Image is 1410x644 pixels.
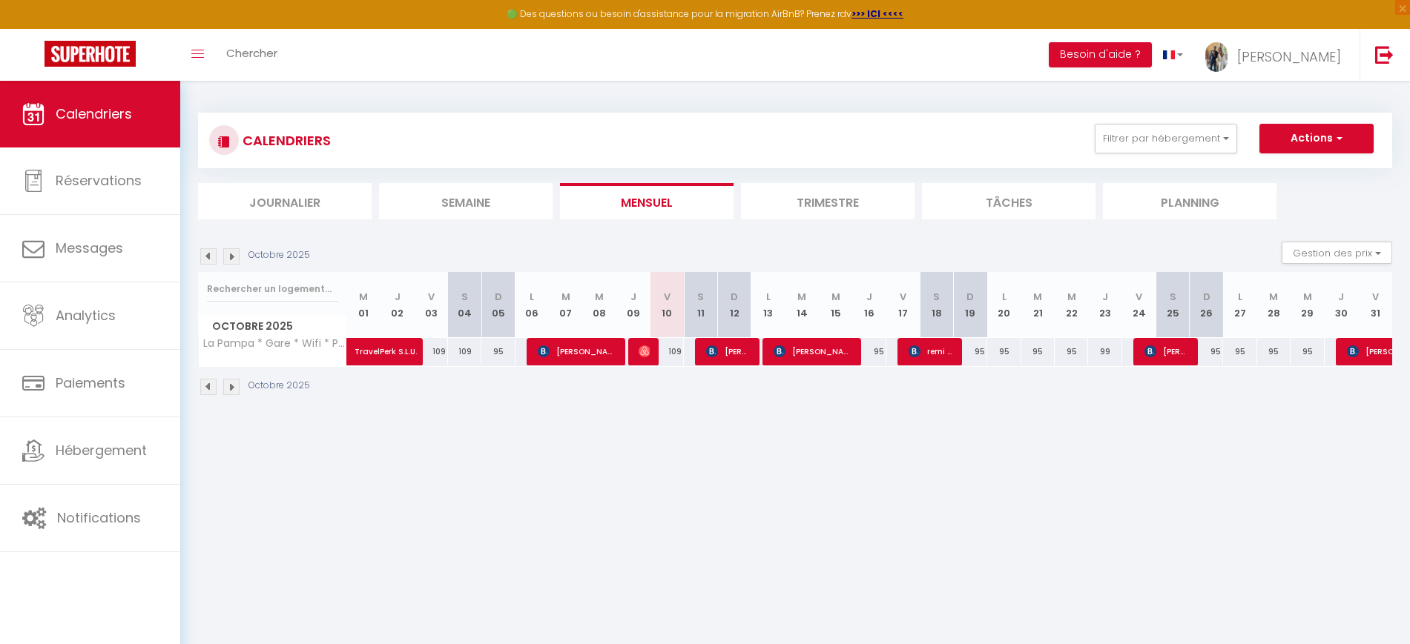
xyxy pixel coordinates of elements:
abbr: D [1203,290,1210,304]
input: Rechercher un logement... [207,276,338,302]
span: [PERSON_NAME] [1237,47,1341,66]
img: Super Booking [45,41,136,67]
abbr: M [1033,290,1042,304]
abbr: L [1002,290,1007,304]
abbr: M [561,290,570,304]
th: 26 [1190,272,1223,338]
th: 08 [583,272,616,338]
a: >>> ICI <<<< [851,7,903,20]
span: Messages [56,239,123,257]
abbr: J [866,290,872,304]
img: logout [1375,45,1394,64]
button: Filtrer par hébergement [1095,124,1237,153]
abbr: V [664,290,671,304]
th: 09 [616,272,650,338]
abbr: M [1303,290,1312,304]
th: 30 [1325,272,1358,338]
span: Hébergement [56,441,147,459]
span: La Pampa * Gare * Wifi * Parking * Dream Host [201,338,349,349]
th: 03 [414,272,447,338]
abbr: M [797,290,806,304]
abbr: L [1238,290,1242,304]
abbr: M [359,290,368,304]
th: 06 [515,272,549,338]
span: [PERSON_NAME] [1144,337,1189,365]
div: 95 [1291,338,1324,365]
span: Chercher [226,45,277,61]
th: 23 [1088,272,1121,338]
p: Octobre 2025 [248,379,310,393]
abbr: V [428,290,435,304]
li: Planning [1103,183,1276,219]
abbr: S [933,290,940,304]
abbr: V [900,290,906,304]
th: 12 [717,272,751,338]
div: 95 [987,338,1021,365]
li: Mensuel [560,183,734,219]
abbr: L [530,290,534,304]
span: TravelPerk S.L.U. [355,330,423,358]
th: 07 [549,272,582,338]
a: TravelPerk S.L.U. [347,338,380,366]
div: 95 [1190,338,1223,365]
div: 95 [1021,338,1055,365]
div: 95 [1223,338,1256,365]
th: 13 [751,272,785,338]
th: 25 [1156,272,1189,338]
th: 20 [987,272,1021,338]
abbr: V [1136,290,1142,304]
th: 19 [954,272,987,338]
th: 10 [650,272,684,338]
th: 15 [819,272,852,338]
abbr: V [1372,290,1379,304]
th: 24 [1122,272,1156,338]
th: 22 [1055,272,1088,338]
abbr: M [1269,290,1278,304]
abbr: S [1170,290,1176,304]
th: 02 [380,272,414,338]
div: 95 [954,338,987,365]
abbr: J [1338,290,1344,304]
abbr: J [395,290,401,304]
span: Octobre 2025 [199,316,346,337]
th: 17 [886,272,920,338]
p: Octobre 2025 [248,248,310,262]
th: 31 [1358,272,1392,338]
abbr: J [630,290,636,304]
span: Réservations [56,171,142,190]
a: ... [PERSON_NAME] [1194,29,1360,81]
abbr: S [697,290,704,304]
abbr: M [831,290,840,304]
th: 11 [684,272,717,338]
span: [PERSON_NAME] [774,337,851,365]
th: 05 [481,272,515,338]
abbr: D [495,290,502,304]
button: Actions [1259,124,1374,153]
div: 95 [852,338,886,365]
li: Journalier [198,183,372,219]
img: ... [1205,42,1228,72]
span: remi derocquencourt [909,337,953,365]
th: 27 [1223,272,1256,338]
span: Notifications [57,508,141,527]
li: Tâches [922,183,1096,219]
span: Calendriers [56,104,132,123]
abbr: M [1067,290,1076,304]
span: Paiements [56,374,125,392]
div: 109 [448,338,481,365]
abbr: L [766,290,771,304]
button: Besoin d'aide ? [1049,42,1152,67]
th: 18 [920,272,953,338]
div: 109 [650,338,684,365]
a: Chercher [215,29,289,81]
abbr: S [461,290,468,304]
h3: CALENDRIERS [239,124,331,157]
th: 16 [852,272,886,338]
span: Analytics [56,306,116,325]
button: Gestion des prix [1282,242,1392,264]
abbr: D [731,290,738,304]
th: 01 [347,272,380,338]
abbr: D [966,290,974,304]
div: 95 [481,338,515,365]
